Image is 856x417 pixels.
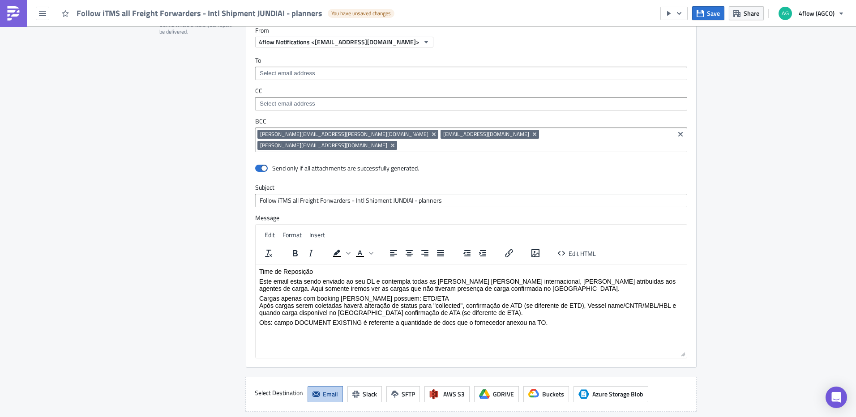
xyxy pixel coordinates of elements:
button: 4flow Notifications <[EMAIL_ADDRESS][DOMAIN_NAME]> [255,37,433,47]
span: [PERSON_NAME][EMAIL_ADDRESS][PERSON_NAME][DOMAIN_NAME] [260,131,428,138]
button: Decrease indent [459,247,475,260]
span: 4flow Notifications <[EMAIL_ADDRESS][DOMAIN_NAME]> [259,37,419,47]
span: 4flow (AGCO) [799,9,835,18]
span: Email [323,389,338,399]
img: PushMetrics [6,6,21,21]
button: SFTP [386,386,420,402]
span: You have unsaved changes [331,10,391,17]
iframe: Rich Text Area [256,264,687,347]
button: Align left [386,247,401,260]
button: Buckets [523,386,569,402]
label: To [255,56,687,64]
span: Edit [265,230,275,239]
button: Share [729,6,764,20]
label: BCC [255,117,687,125]
label: From [255,26,696,34]
button: Align center [402,247,417,260]
label: Subject [255,183,687,191]
button: Clear selected items [675,129,686,140]
input: Select em ail add ress [257,99,684,108]
input: Select em ail add ress [257,69,684,78]
label: Message [255,214,687,222]
button: Bold [287,247,303,260]
span: Slack [363,389,377,399]
label: Select Destination [255,386,303,400]
span: AWS S3 [443,389,465,399]
button: Email [308,386,343,402]
button: Insert/edit link [501,247,517,260]
span: GDRIVE [493,389,514,399]
span: Edit HTML [569,248,596,258]
button: Slack [347,386,382,402]
span: Save [707,9,720,18]
div: Open Intercom Messenger [826,387,847,408]
button: Italic [303,247,318,260]
button: Save [692,6,724,20]
button: Insert/edit image [528,247,543,260]
button: 4flow (AGCO) [773,4,849,23]
label: CC [255,87,687,95]
span: [PERSON_NAME][EMAIL_ADDRESS][DOMAIN_NAME] [260,142,387,149]
div: Define where should your report be delivered. [159,21,235,35]
button: AWS S3 [424,386,470,402]
span: Azure Storage Blob [578,389,589,400]
span: Insert [309,230,325,239]
img: Avatar [778,6,793,21]
span: Buckets [542,389,564,399]
span: Follow iTMS all Freight Forwarders - Intl Shipment JUNDIAI - planners [77,8,323,18]
span: [EMAIL_ADDRESS][DOMAIN_NAME] [443,131,529,138]
div: Text color [352,247,375,260]
button: Edit HTML [554,247,599,260]
span: SFTP [402,389,415,399]
button: Azure Storage BlobAzure Storage Blob [574,386,648,402]
div: Send only if all attachments are successfully generated. [272,164,419,172]
button: Align right [417,247,432,260]
button: Remove Tag [430,130,438,139]
span: Share [744,9,759,18]
button: GDRIVE [474,386,519,402]
button: Increase indent [475,247,490,260]
button: Remove Tag [531,130,539,139]
div: Background color [330,247,352,260]
button: Remove Tag [389,141,397,150]
button: Justify [433,247,448,260]
div: Resize [677,347,687,358]
button: Clear formatting [261,247,276,260]
span: Format [282,230,302,239]
span: Azure Storage Blob [592,389,643,399]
